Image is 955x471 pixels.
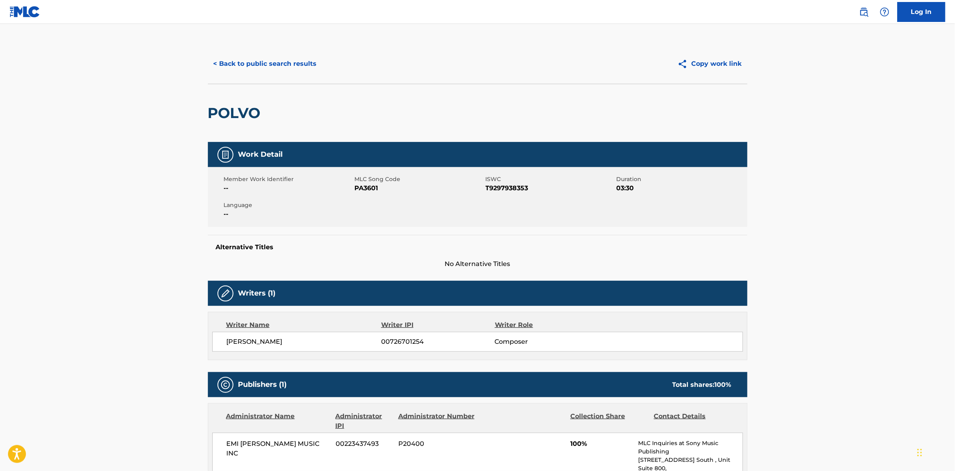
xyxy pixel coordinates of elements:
[617,183,745,193] span: 03:30
[638,439,742,456] p: MLC Inquiries at Sony Music Publishing
[238,380,287,389] h5: Publishers (1)
[336,439,392,449] span: 00223437493
[915,433,955,471] div: Widget de chat
[336,412,392,431] div: Administrator IPI
[898,2,945,22] a: Log In
[227,439,330,458] span: EMI [PERSON_NAME] MUSIC INC
[10,6,40,18] img: MLC Logo
[915,433,955,471] iframe: Chat Widget
[224,175,353,183] span: Member Work Identifier
[216,243,739,251] h5: Alternative Titles
[381,337,494,347] span: 00726701254
[355,175,484,183] span: MLC Song Code
[226,320,382,330] div: Writer Name
[398,439,476,449] span: P20400
[224,183,353,193] span: --
[880,7,890,17] img: help
[227,337,382,347] span: [PERSON_NAME]
[221,380,230,390] img: Publishers
[208,104,265,122] h2: POLVO
[208,54,322,74] button: < Back to public search results
[226,412,330,431] div: Administrator Name
[221,289,230,298] img: Writers
[495,320,598,330] div: Writer Role
[678,59,692,69] img: Copy work link
[570,439,632,449] span: 100%
[381,320,495,330] div: Writer IPI
[856,4,872,20] a: Public Search
[617,175,745,183] span: Duration
[221,150,230,160] img: Work Detail
[495,337,598,347] span: Composer
[486,175,615,183] span: ISWC
[672,380,732,390] div: Total shares:
[224,209,353,219] span: --
[486,183,615,193] span: T9297938353
[877,4,893,20] div: Help
[238,150,283,159] h5: Work Detail
[654,412,732,431] div: Contact Details
[398,412,476,431] div: Administrator Number
[238,289,276,298] h5: Writers (1)
[859,7,869,17] img: search
[570,412,648,431] div: Collection Share
[672,54,747,74] button: Copy work link
[224,201,353,209] span: Language
[917,441,922,465] div: Arrastrar
[208,259,747,269] span: No Alternative Titles
[715,381,732,388] span: 100 %
[355,183,484,193] span: PA3601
